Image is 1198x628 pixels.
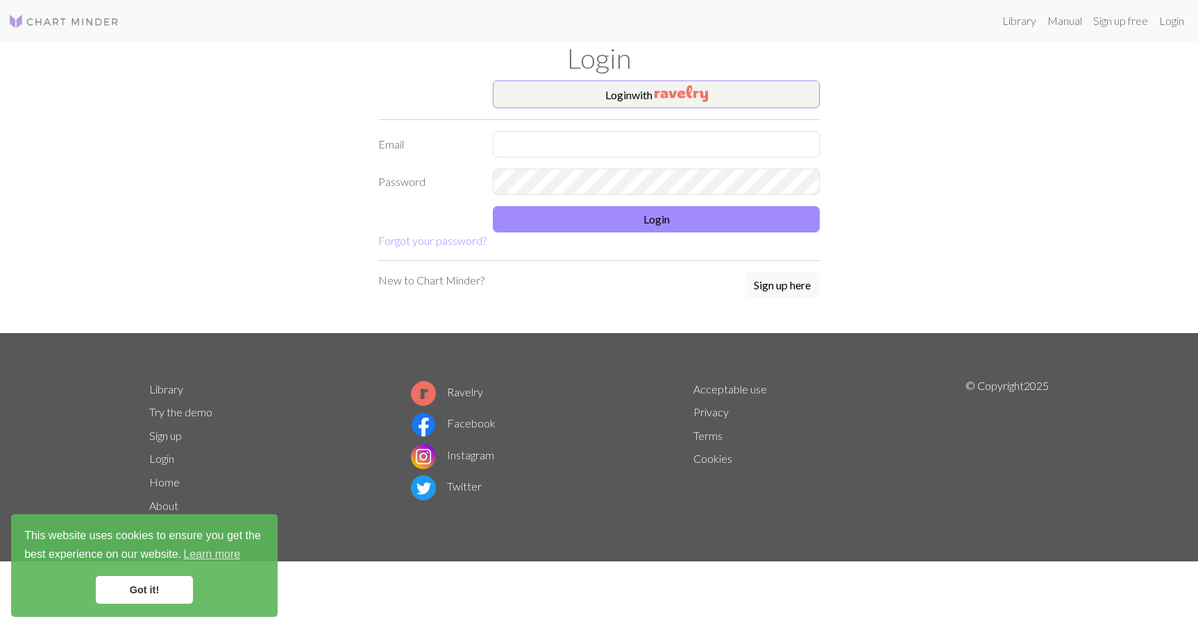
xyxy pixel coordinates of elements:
[745,272,820,300] a: Sign up here
[965,377,1049,518] p: © Copyright 2025
[411,385,483,398] a: Ravelry
[411,416,496,430] a: Facebook
[411,381,436,406] img: Ravelry logo
[1154,7,1190,35] a: Login
[11,514,278,617] div: cookieconsent
[411,480,482,493] a: Twitter
[411,475,436,500] img: Twitter logo
[181,544,242,565] a: learn more about cookies
[149,405,212,418] a: Try the demo
[693,429,723,442] a: Terms
[149,452,174,465] a: Login
[693,405,729,418] a: Privacy
[141,42,1057,75] h1: Login
[370,131,484,158] label: Email
[997,7,1042,35] a: Library
[655,85,708,102] img: Ravelry
[378,234,487,247] a: Forgot your password?
[493,206,820,232] button: Login
[8,13,119,30] img: Logo
[24,527,264,565] span: This website uses cookies to ensure you get the best experience on our website.
[370,169,484,195] label: Password
[693,382,767,396] a: Acceptable use
[149,382,183,396] a: Library
[96,576,193,604] a: dismiss cookie message
[411,448,494,461] a: Instagram
[693,452,732,465] a: Cookies
[745,272,820,298] button: Sign up here
[411,412,436,437] img: Facebook logo
[493,80,820,108] button: Loginwith
[1088,7,1154,35] a: Sign up free
[378,272,484,289] p: New to Chart Minder?
[149,475,180,489] a: Home
[411,444,436,469] img: Instagram logo
[149,499,178,512] a: About
[149,429,182,442] a: Sign up
[1042,7,1088,35] a: Manual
